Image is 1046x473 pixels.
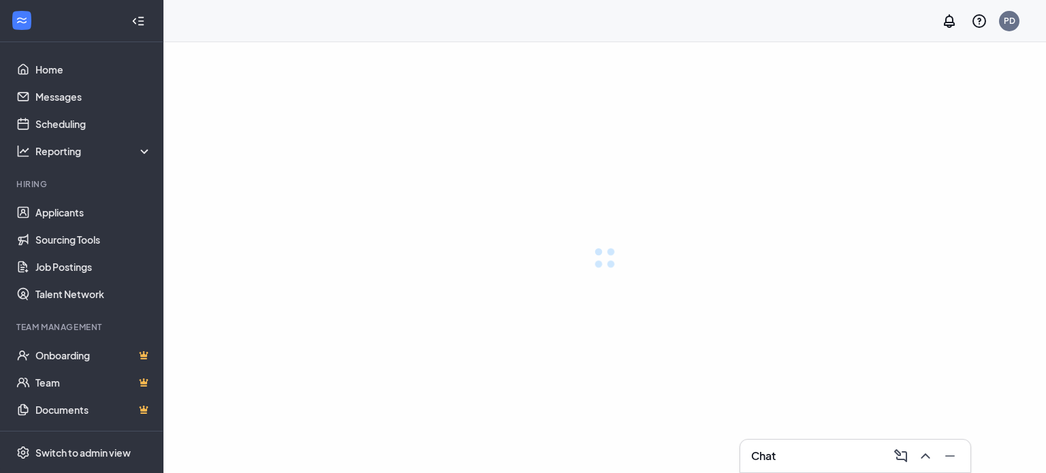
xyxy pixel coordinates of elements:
[889,445,910,467] button: ComposeMessage
[35,110,152,137] a: Scheduling
[917,448,934,464] svg: ChevronUp
[35,226,152,253] a: Sourcing Tools
[35,144,153,158] div: Reporting
[35,280,152,308] a: Talent Network
[751,448,776,463] h3: Chat
[16,178,149,190] div: Hiring
[35,253,152,280] a: Job Postings
[941,13,957,29] svg: Notifications
[1004,15,1015,27] div: PD
[893,448,909,464] svg: ComposeMessage
[131,14,145,28] svg: Collapse
[35,446,131,459] div: Switch to admin view
[35,423,152,451] a: SurveysCrown
[913,445,935,467] button: ChevronUp
[35,56,152,83] a: Home
[16,321,149,333] div: Team Management
[35,396,152,423] a: DocumentsCrown
[15,14,29,27] svg: WorkstreamLogo
[35,199,152,226] a: Applicants
[938,445,960,467] button: Minimize
[942,448,958,464] svg: Minimize
[16,144,30,158] svg: Analysis
[16,446,30,459] svg: Settings
[35,83,152,110] a: Messages
[35,342,152,369] a: OnboardingCrown
[35,369,152,396] a: TeamCrown
[971,13,987,29] svg: QuestionInfo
